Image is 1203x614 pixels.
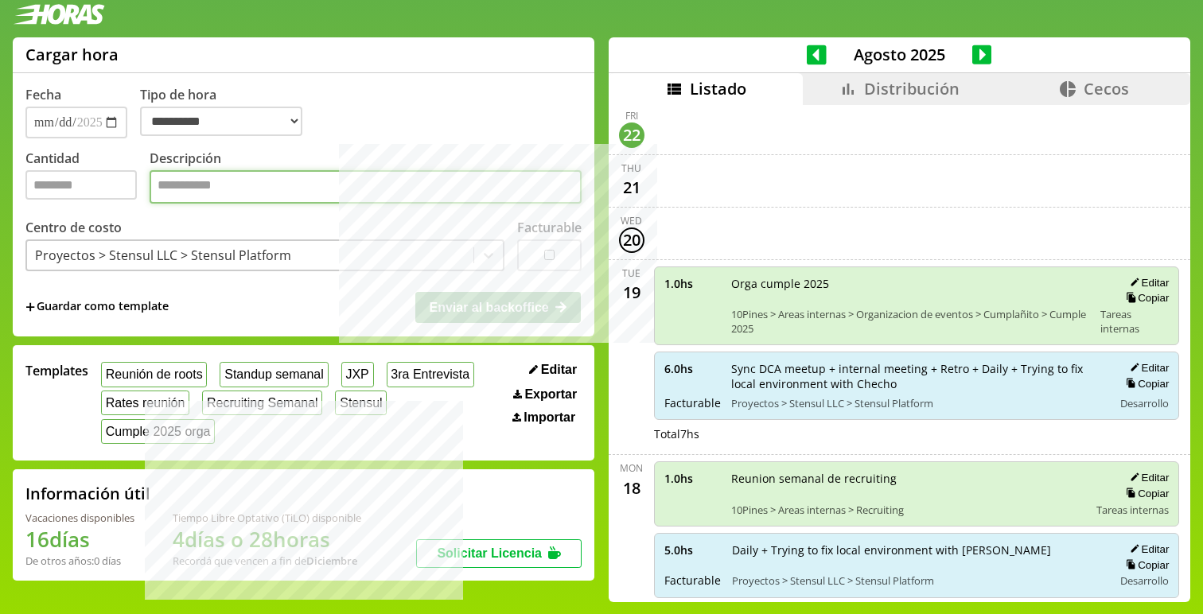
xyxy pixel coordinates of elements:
[517,219,582,236] label: Facturable
[173,554,361,568] div: Recordá que vencen a fin de
[524,410,575,425] span: Importar
[731,396,1103,410] span: Proyectos > Stensul LLC > Stensul Platform
[1121,558,1169,572] button: Copiar
[25,483,150,504] h2: Información útil
[101,362,207,387] button: Reunión de roots
[101,419,215,444] button: Cumple 2025 orga
[508,387,582,402] button: Exportar
[140,107,302,136] select: Tipo de hora
[150,150,582,208] label: Descripción
[25,554,134,568] div: De otros años: 0 días
[25,298,169,316] span: +Guardar como template
[25,86,61,103] label: Fecha
[25,170,137,200] input: Cantidad
[25,298,35,316] span: +
[25,525,134,554] h1: 16 días
[1121,487,1169,500] button: Copiar
[541,363,577,377] span: Editar
[306,554,357,568] b: Diciembre
[437,546,542,560] span: Solicitar Licencia
[35,247,291,264] div: Proyectos > Stensul LLC > Stensul Platform
[173,511,361,525] div: Tiempo Libre Optativo (TiLO) disponible
[690,78,746,99] span: Listado
[1125,471,1169,484] button: Editar
[619,475,644,500] div: 18
[1096,503,1169,517] span: Tareas internas
[664,573,721,588] span: Facturable
[1120,573,1169,588] span: Desarrollo
[621,161,641,175] div: Thu
[416,539,582,568] button: Solicitar Licencia
[827,44,972,65] span: Agosto 2025
[335,391,387,415] button: Stensul
[25,44,119,65] h1: Cargar hora
[731,276,1090,291] span: Orga cumple 2025
[619,280,644,305] div: 19
[731,361,1103,391] span: Sync DCA meetup + internal meeting + Retro + Daily + Trying to fix local environment with Checho
[664,471,720,486] span: 1.0 hs
[619,175,644,200] div: 21
[664,361,720,376] span: 6.0 hs
[13,4,105,25] img: logotipo
[664,542,721,558] span: 5.0 hs
[1121,291,1169,305] button: Copiar
[1120,396,1169,410] span: Desarrollo
[609,105,1190,600] div: scrollable content
[25,511,134,525] div: Vacaciones disponibles
[731,307,1090,336] span: 10Pines > Areas internas > Organizacion de eventos > Cumplañito > Cumple 2025
[387,362,474,387] button: 3ra Entrevista
[25,362,88,379] span: Templates
[220,362,328,387] button: Standup semanal
[1100,307,1169,336] span: Tareas internas
[1121,377,1169,391] button: Copiar
[732,542,1103,558] span: Daily + Trying to fix local environment with [PERSON_NAME]
[732,573,1103,588] span: Proyectos > Stensul LLC > Stensul Platform
[731,503,1086,517] span: 10Pines > Areas internas > Recruiting
[731,471,1086,486] span: Reunion semanal de recruiting
[664,395,720,410] span: Facturable
[664,276,720,291] span: 1.0 hs
[1125,276,1169,290] button: Editar
[864,78,960,99] span: Distribución
[140,86,315,138] label: Tipo de hora
[101,391,189,415] button: Rates reunión
[620,461,643,475] div: Mon
[150,170,582,204] textarea: Descripción
[25,219,122,236] label: Centro de costo
[1125,361,1169,375] button: Editar
[619,122,644,148] div: 22
[202,391,322,415] button: Recruiting Semanal
[173,525,361,554] h1: 4 días o 28 horas
[654,426,1180,441] div: Total 7 hs
[25,150,150,208] label: Cantidad
[524,362,582,378] button: Editar
[622,266,640,280] div: Tue
[619,227,644,253] div: 20
[524,387,577,402] span: Exportar
[1125,542,1169,556] button: Editar
[625,109,638,122] div: Fri
[1084,78,1129,99] span: Cecos
[341,362,374,387] button: JXP
[621,214,642,227] div: Wed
